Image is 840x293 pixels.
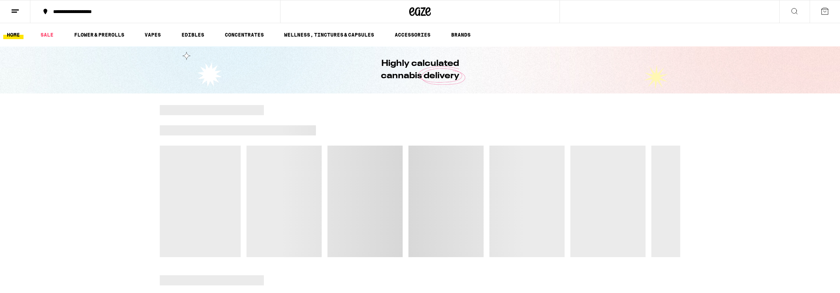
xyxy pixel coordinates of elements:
[447,30,474,39] button: BRANDS
[70,30,128,39] a: FLOWER & PREROLLS
[141,30,164,39] a: VAPES
[3,30,23,39] a: HOME
[360,58,480,82] h1: Highly calculated cannabis delivery
[391,30,434,39] a: ACCESSORIES
[178,30,208,39] a: EDIBLES
[37,30,57,39] a: SALE
[221,30,267,39] a: CONCENTRATES
[280,30,378,39] a: WELLNESS, TINCTURES & CAPSULES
